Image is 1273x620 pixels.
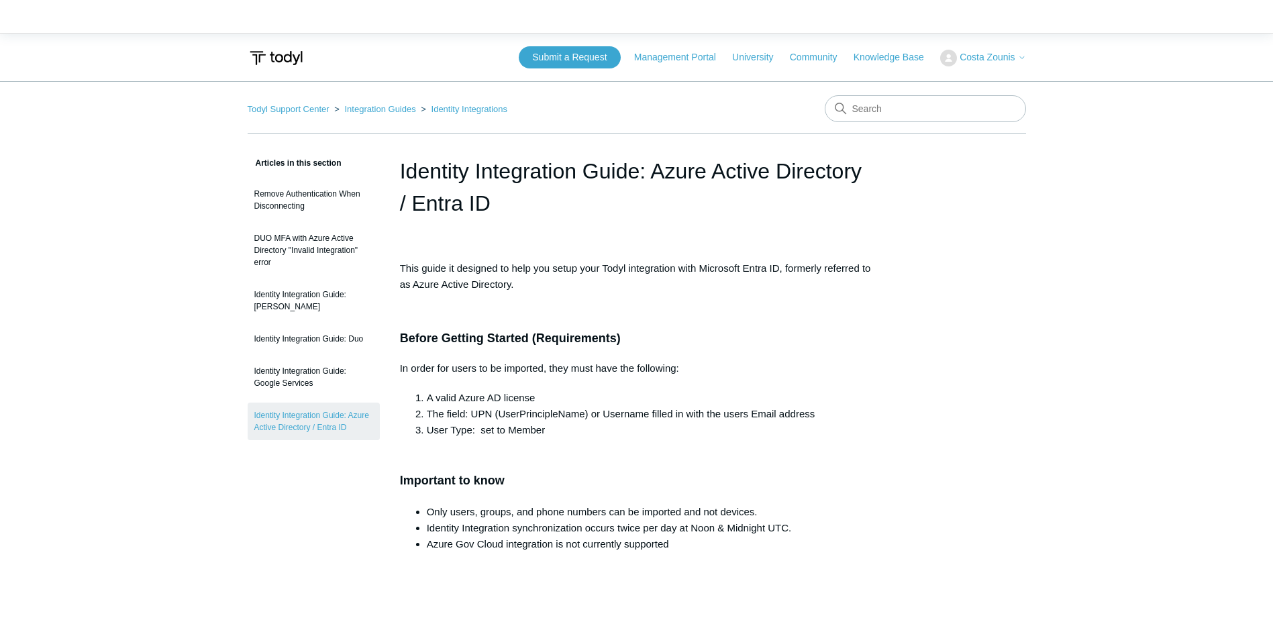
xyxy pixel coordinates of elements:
[400,155,874,219] h1: Identity Integration Guide: Azure Active Directory / Entra ID
[790,50,851,64] a: Community
[427,504,874,520] li: Only users, groups, and phone numbers can be imported and not devices.
[248,181,380,219] a: Remove Authentication When Disconnecting
[248,326,380,352] a: Identity Integration Guide: Duo
[519,46,620,68] a: Submit a Request
[400,260,874,293] p: This guide it designed to help you setup your Todyl integration with Microsoft Entra ID, formerly...
[427,520,874,536] li: Identity Integration synchronization occurs twice per day at Noon & Midnight UTC.
[332,104,418,114] li: Integration Guides
[400,452,874,490] h3: Important to know
[400,360,874,376] p: In order for users to be imported, they must have the following:
[248,158,342,168] span: Articles in this section
[344,104,415,114] a: Integration Guides
[400,329,874,348] h3: Before Getting Started (Requirements)
[854,50,937,64] a: Knowledge Base
[248,403,380,440] a: Identity Integration Guide: Azure Active Directory / Entra ID
[427,406,874,422] li: The field: UPN (UserPrincipleName) or Username filled in with the users Email address
[634,50,729,64] a: Management Portal
[940,50,1026,66] button: Costa Zounis
[248,225,380,275] a: DUO MFA with Azure Active Directory "Invalid Integration" error
[431,104,507,114] a: Identity Integrations
[248,282,380,319] a: Identity Integration Guide: [PERSON_NAME]
[427,390,874,406] li: A valid Azure AD license
[427,422,874,438] li: User Type: set to Member
[248,104,332,114] li: Todyl Support Center
[418,104,507,114] li: Identity Integrations
[248,358,380,396] a: Identity Integration Guide: Google Services
[960,52,1015,62] span: Costa Zounis
[248,46,305,70] img: Todyl Support Center Help Center home page
[825,95,1026,122] input: Search
[427,536,874,552] li: Azure Gov Cloud integration is not currently supported
[248,104,329,114] a: Todyl Support Center
[732,50,786,64] a: University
